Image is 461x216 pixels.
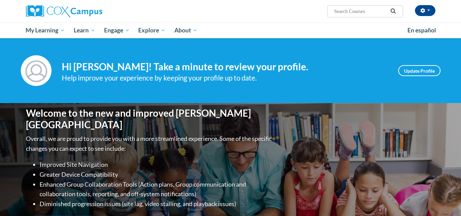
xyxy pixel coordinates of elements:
span: Learn [74,26,95,34]
span: About [174,26,198,34]
button: Account Settings [415,5,435,16]
li: Diminished progression issues (site lag, video stalling, and playback issues) [40,199,273,209]
span: My Learning [26,26,65,34]
a: My Learning [21,23,70,38]
button: Search [388,7,398,15]
span: Explore [138,26,165,34]
div: Help improve your experience by keeping your profile up to date. [62,72,388,84]
a: Learn [69,23,100,38]
a: En español [403,23,441,38]
span: En español [407,27,436,34]
a: Engage [100,23,134,38]
h4: Hi [PERSON_NAME]! Take a minute to review your profile. [62,61,388,73]
img: Cox Campus [26,5,102,17]
div: Main menu [16,23,446,38]
p: Overall, we are proud to provide you with a more streamlined experience. Some of the specific cha... [26,134,273,154]
li: Improved Site Navigation [40,160,273,170]
img: Profile Image [21,55,52,86]
iframe: Button to launch messaging window [434,189,456,211]
li: Enhanced Group Collaboration Tools (Action plans, Group communication and collaboration tools, re... [40,179,273,199]
a: Cox Campus [26,5,156,17]
a: About [170,23,202,38]
a: Update Profile [398,65,441,76]
span: Engage [104,26,130,34]
a: Explore [134,23,170,38]
input: Search Courses [333,7,388,15]
li: Greater Device Compatibility [40,170,273,179]
h1: Welcome to the new and improved [PERSON_NAME][GEOGRAPHIC_DATA] [26,107,273,130]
